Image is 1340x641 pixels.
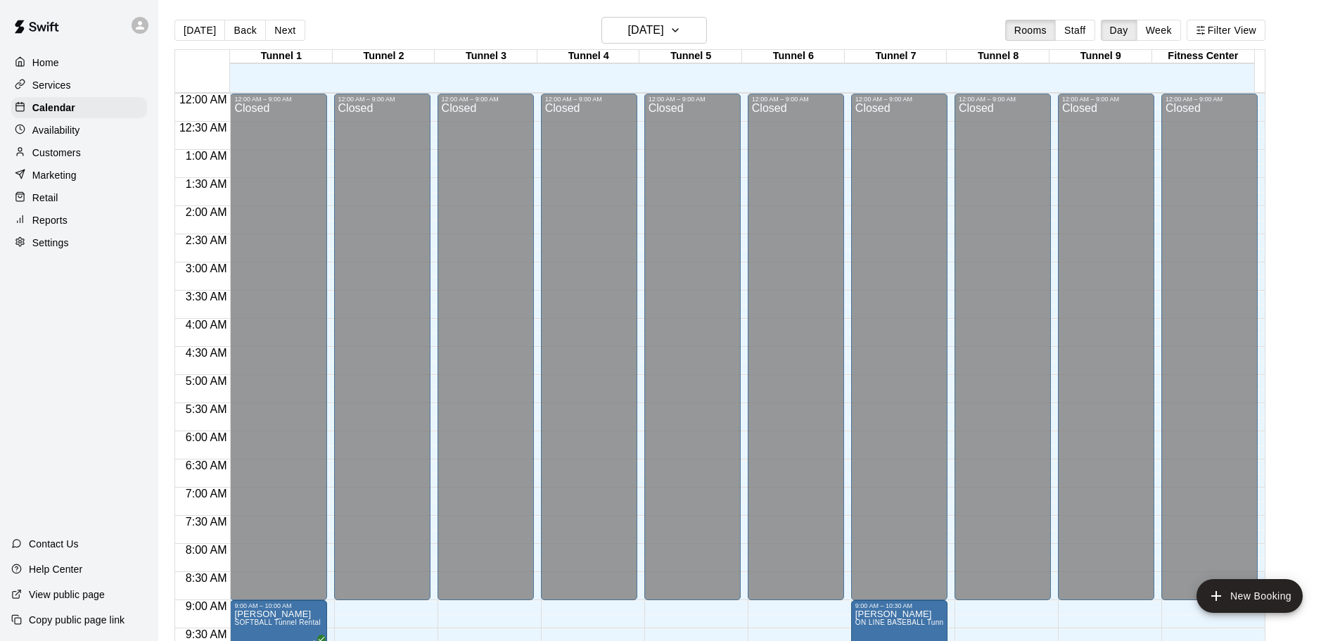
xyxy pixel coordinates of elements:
[234,602,322,609] div: 9:00 AM – 10:00 AM
[32,191,58,205] p: Retail
[182,488,231,500] span: 7:00 AM
[752,103,840,605] div: Closed
[11,120,147,141] a: Availability
[11,165,147,186] a: Marketing
[1005,20,1056,41] button: Rooms
[442,96,530,103] div: 12:00 AM – 9:00 AM
[182,459,231,471] span: 6:30 AM
[338,96,426,103] div: 12:00 AM – 9:00 AM
[182,375,231,387] span: 5:00 AM
[32,236,69,250] p: Settings
[234,96,322,103] div: 12:00 AM – 9:00 AM
[32,78,71,92] p: Services
[182,600,231,612] span: 9:00 AM
[649,103,736,605] div: Closed
[182,572,231,584] span: 8:30 AM
[1062,96,1150,103] div: 12:00 AM – 9:00 AM
[1161,94,1258,600] div: 12:00 AM – 9:00 AM: Closed
[845,50,947,63] div: Tunnel 7
[855,103,943,605] div: Closed
[182,206,231,218] span: 2:00 AM
[32,168,77,182] p: Marketing
[855,618,987,626] span: ON LINE BASEBALL Tunnel 7-9 Rental
[32,213,68,227] p: Reports
[545,103,633,605] div: Closed
[1055,20,1095,41] button: Staff
[32,146,81,160] p: Customers
[29,537,79,551] p: Contact Us
[748,94,844,600] div: 12:00 AM – 9:00 AM: Closed
[230,50,333,63] div: Tunnel 1
[1049,50,1152,63] div: Tunnel 9
[644,94,741,600] div: 12:00 AM – 9:00 AM: Closed
[182,150,231,162] span: 1:00 AM
[438,94,534,600] div: 12:00 AM – 9:00 AM: Closed
[752,96,840,103] div: 12:00 AM – 9:00 AM
[11,210,147,231] a: Reports
[1058,94,1154,600] div: 12:00 AM – 9:00 AM: Closed
[1062,103,1150,605] div: Closed
[959,103,1047,605] div: Closed
[639,50,742,63] div: Tunnel 5
[182,319,231,331] span: 4:00 AM
[182,347,231,359] span: 4:30 AM
[855,602,943,609] div: 9:00 AM – 10:30 AM
[742,50,845,63] div: Tunnel 6
[234,618,321,626] span: SOFTBALL Tunnel Rental
[11,232,147,253] div: Settings
[176,94,231,106] span: 12:00 AM
[334,94,430,600] div: 12:00 AM – 9:00 AM: Closed
[1152,50,1255,63] div: Fitness Center
[29,613,125,627] p: Copy public page link
[855,96,943,103] div: 12:00 AM – 9:00 AM
[601,17,707,44] button: [DATE]
[11,142,147,163] a: Customers
[182,431,231,443] span: 6:00 AM
[182,516,231,528] span: 7:30 AM
[182,291,231,303] span: 3:30 AM
[32,123,80,137] p: Availability
[1197,579,1303,613] button: add
[182,403,231,415] span: 5:30 AM
[32,101,75,115] p: Calendar
[537,50,640,63] div: Tunnel 4
[435,50,537,63] div: Tunnel 3
[174,20,225,41] button: [DATE]
[649,96,736,103] div: 12:00 AM – 9:00 AM
[182,234,231,246] span: 2:30 AM
[230,94,326,600] div: 12:00 AM – 9:00 AM: Closed
[11,187,147,208] a: Retail
[224,20,266,41] button: Back
[182,262,231,274] span: 3:00 AM
[1166,96,1253,103] div: 12:00 AM – 9:00 AM
[11,52,147,73] a: Home
[29,588,105,602] p: View public page
[851,94,947,600] div: 12:00 AM – 9:00 AM: Closed
[182,178,231,190] span: 1:30 AM
[955,94,1051,600] div: 12:00 AM – 9:00 AM: Closed
[11,75,147,96] a: Services
[628,20,664,40] h6: [DATE]
[959,96,1047,103] div: 12:00 AM – 9:00 AM
[545,96,633,103] div: 12:00 AM – 9:00 AM
[11,97,147,118] div: Calendar
[1187,20,1265,41] button: Filter View
[333,50,435,63] div: Tunnel 2
[1101,20,1137,41] button: Day
[338,103,426,605] div: Closed
[182,544,231,556] span: 8:00 AM
[176,122,231,134] span: 12:30 AM
[234,103,322,605] div: Closed
[541,94,637,600] div: 12:00 AM – 9:00 AM: Closed
[29,562,82,576] p: Help Center
[265,20,305,41] button: Next
[182,628,231,640] span: 9:30 AM
[442,103,530,605] div: Closed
